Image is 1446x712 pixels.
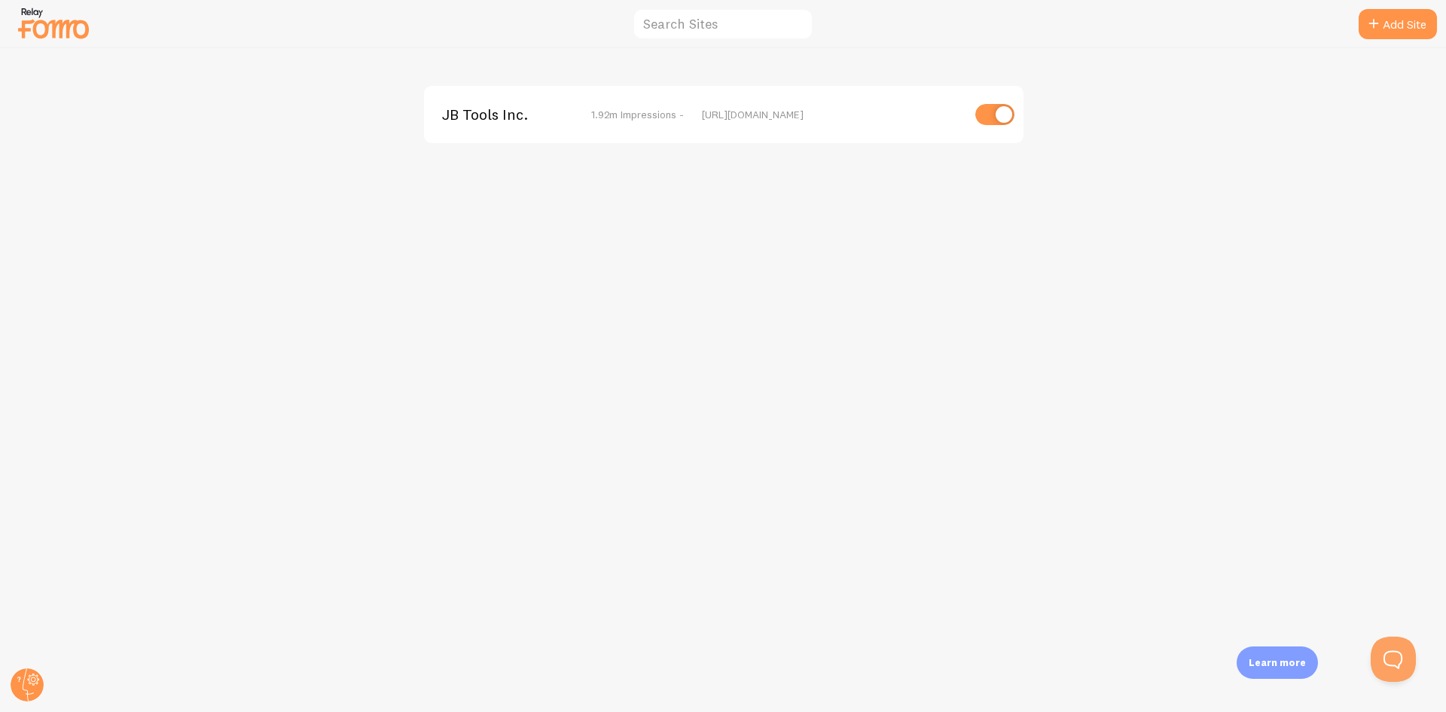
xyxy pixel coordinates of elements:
iframe: Help Scout Beacon - Open [1371,637,1416,682]
img: fomo-relay-logo-orange.svg [16,4,91,42]
span: JB Tools Inc. [442,108,563,121]
div: [URL][DOMAIN_NAME] [702,108,962,121]
p: Learn more [1249,655,1306,670]
span: 1.92m Impressions - [591,108,684,121]
div: Learn more [1237,646,1318,679]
